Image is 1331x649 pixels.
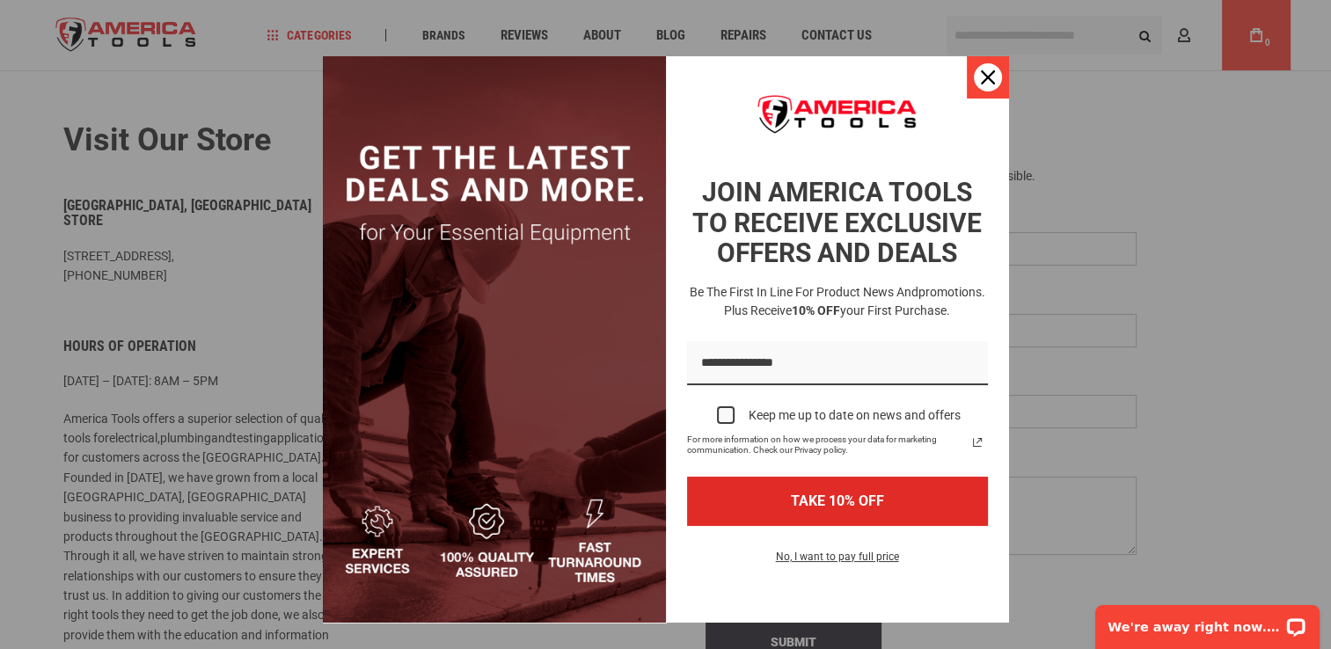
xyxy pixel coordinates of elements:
input: Email field [687,341,988,386]
svg: close icon [981,70,995,84]
iframe: LiveChat chat widget [1084,594,1331,649]
button: Close [967,56,1009,98]
a: Read our Privacy Policy [967,432,988,453]
button: TAKE 10% OFF [687,477,988,525]
button: No, I want to pay full price [762,547,913,577]
svg: link icon [967,432,988,453]
strong: JOIN AMERICA TOOLS TO RECEIVE EXCLUSIVE OFFERS AND DEALS [692,177,982,268]
span: promotions. Plus receive your first purchase. [724,285,985,317]
h3: Be the first in line for product news and [684,283,991,320]
span: For more information on how we process your data for marketing communication. Check our Privacy p... [687,434,967,456]
div: Keep me up to date on news and offers [749,408,961,423]
strong: 10% OFF [792,303,840,317]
